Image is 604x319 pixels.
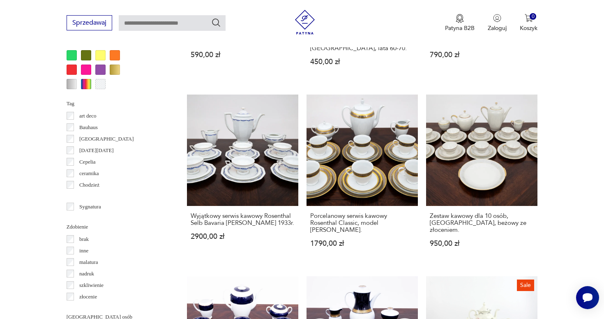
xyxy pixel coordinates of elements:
img: Patyna - sklep z meblami i dekoracjami vintage [293,10,317,35]
button: 0Koszyk [520,14,537,32]
iframe: Smartsupp widget button [576,286,599,309]
p: 450,00 zł [310,58,414,65]
p: art deco [79,111,97,120]
img: Ikonka użytkownika [493,14,501,22]
a: Sprzedawaj [67,21,112,26]
p: 2900,00 zł [191,233,295,240]
p: 950,00 zł [430,240,534,247]
img: Ikona medalu [456,14,464,23]
p: inne [79,246,88,255]
h3: Zestaw kawowy dla 10 osób, [GEOGRAPHIC_DATA], beżowy ze złoceniem. [430,213,534,233]
p: Chodzież [79,180,99,190]
p: brak [79,235,89,244]
p: Koszyk [520,24,537,32]
h3: Wyjątkowy serwis kawowy Rosenthal Selb Bavaria [PERSON_NAME] 1933r. [191,213,295,227]
p: [GEOGRAPHIC_DATA] [79,134,134,143]
p: ceramika [79,169,99,178]
button: Sprzedawaj [67,15,112,30]
p: 1790,00 zł [310,240,414,247]
p: malatura [79,258,98,267]
button: Zaloguj [488,14,507,32]
p: Zdobienie [67,222,167,231]
p: Ćmielów [79,192,99,201]
p: Bauhaus [79,123,98,132]
p: Cepelia [79,157,96,166]
h3: Porcelanowy serwis kawowy Rosenthal Classic, model [PERSON_NAME]. [310,213,414,233]
p: złocenie [79,292,97,301]
p: 590,00 zł [191,51,295,58]
button: Patyna B2B [445,14,475,32]
p: szkliwienie [79,281,104,290]
button: Szukaj [211,18,221,28]
p: [DATE][DATE] [79,146,114,155]
p: 790,00 zł [430,51,534,58]
a: Porcelanowy serwis kawowy Rosenthal Classic, model Aida Monaco.Porcelanowy serwis kawowy Rosentha... [307,95,418,263]
img: Ikona koszyka [525,14,533,22]
p: Tag [67,99,167,108]
p: nadruk [79,269,94,278]
p: Zaloguj [488,24,507,32]
a: Ikona medaluPatyna B2B [445,14,475,32]
a: Zestaw kawowy dla 10 osób, Bavaria, beżowy ze złoceniem.Zestaw kawowy dla 10 osób, [GEOGRAPHIC_DA... [426,95,537,263]
p: Sygnatura [79,202,101,211]
h3: Serwis kawowy dla 6 osób, [GEOGRAPHIC_DATA], [GEOGRAPHIC_DATA], lata 60-70. [310,31,414,52]
p: Patyna B2B [445,24,475,32]
a: Wyjątkowy serwis kawowy Rosenthal Selb Bavaria MARIA 1933r.Wyjątkowy serwis kawowy Rosenthal Selb... [187,95,298,263]
div: 0 [530,13,537,20]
